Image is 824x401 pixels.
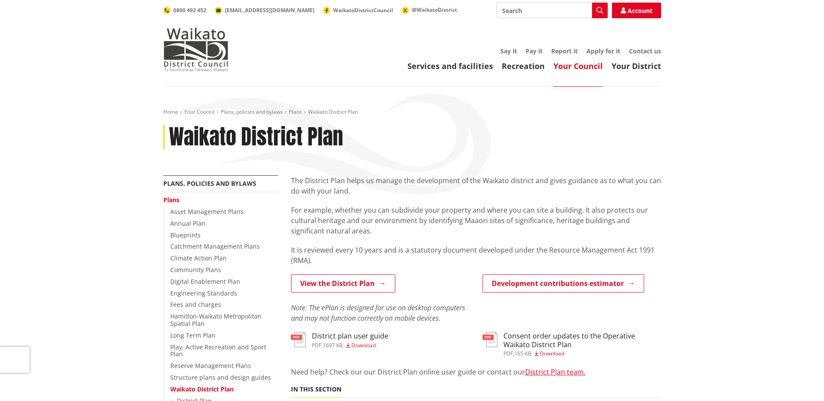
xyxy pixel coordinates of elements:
[402,6,457,13] a: @WaikatoDistrict
[351,342,376,349] span: Download
[170,266,221,274] a: Community Plans
[291,274,395,293] a: View the District Plan
[170,300,221,309] a: Fees and charges
[170,277,240,286] a: Digital Enablement Plan
[412,6,457,13] span: @WaikatoDistrict
[170,362,251,370] a: Reserve Management Plans
[170,373,271,381] a: Structure plans and design guides
[312,342,321,349] span: pdf
[308,108,358,115] span: Waikato District Plan
[333,7,393,14] span: WaikatoDistrictCouncil
[291,245,661,266] p: It is reviewed every 10 years and is a statutory document developed under the Resource Management...
[169,125,343,150] h1: Waikato District Plan
[483,274,644,293] a: Development contributions estimator
[163,28,228,71] img: Waikato District Council - Te Kaunihera aa Takiwaa o Waikato
[526,47,543,55] a: Pay it
[170,385,234,393] a: Waikato District Plan
[629,47,661,55] a: Contact us
[215,7,314,14] a: [EMAIL_ADDRESS][DOMAIN_NAME]
[291,332,388,348] a: District plan user guide pdf,1697 KB Download
[163,108,661,116] nav: breadcrumb
[553,61,603,71] a: Your Council
[312,332,388,340] h3: District plan user guide
[170,254,227,262] a: Climate Action Plan
[503,350,513,357] span: pdf
[502,61,545,71] a: Recreation
[525,367,586,377] a: District Plan team.
[163,179,256,187] a: Plans, policies and bylaws
[170,219,205,227] a: Annual Plan
[323,342,343,349] span: 1697 KB
[503,332,661,348] h3: Consent order updates to the Operative Waikato District Plan
[291,386,341,393] h5: In this section
[291,205,661,236] p: For example, whether you can subdivide your property and where you can site a building. It also p...
[291,175,661,196] p: The District Plan helps us manage the development of the Waikato district and gives guidance as t...
[170,312,261,328] a: Hamilton-Waikato Metropolitan Spatial Plan
[170,242,260,250] a: Catchment Management Plans
[586,47,620,55] a: Apply for it
[540,350,564,357] span: Download
[184,108,215,115] a: Your Council
[291,367,661,377] p: Need help? Check our our District Plan online user guide or contact our
[163,108,178,115] a: Home
[514,350,531,357] span: 165 KB
[312,343,388,348] div: ,
[163,196,179,204] a: Plans
[170,207,244,216] a: Asset Management Plans
[483,332,661,356] a: Consent order updates to the Operative Waikato District Plan pdf,165 KB Download
[291,303,465,323] em: Note: The ePlan is designed for use on desktop computers and may not function correctly on mobile...
[225,7,314,14] span: [EMAIL_ADDRESS][DOMAIN_NAME]
[612,61,661,71] a: Your District
[170,331,215,339] a: Long Term Plan
[173,7,206,14] span: 0800 492 452
[500,47,517,55] a: Say it
[291,332,306,347] img: document-pdf.svg
[323,7,393,14] a: WaikatoDistrictCouncil
[407,61,493,71] a: Services and facilities
[551,47,578,55] a: Report it
[483,332,497,347] img: document-pdf.svg
[496,3,608,18] input: Search input
[221,108,283,115] a: Plans, policies and bylaws
[503,351,661,356] div: ,
[289,108,302,115] a: Plans
[163,7,206,14] a: 0800 492 452
[170,231,201,239] a: Blueprints
[612,3,661,18] a: Account
[170,289,237,297] a: Engineering Standards
[170,343,266,358] a: Play, Active Recreation and Sport Plan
